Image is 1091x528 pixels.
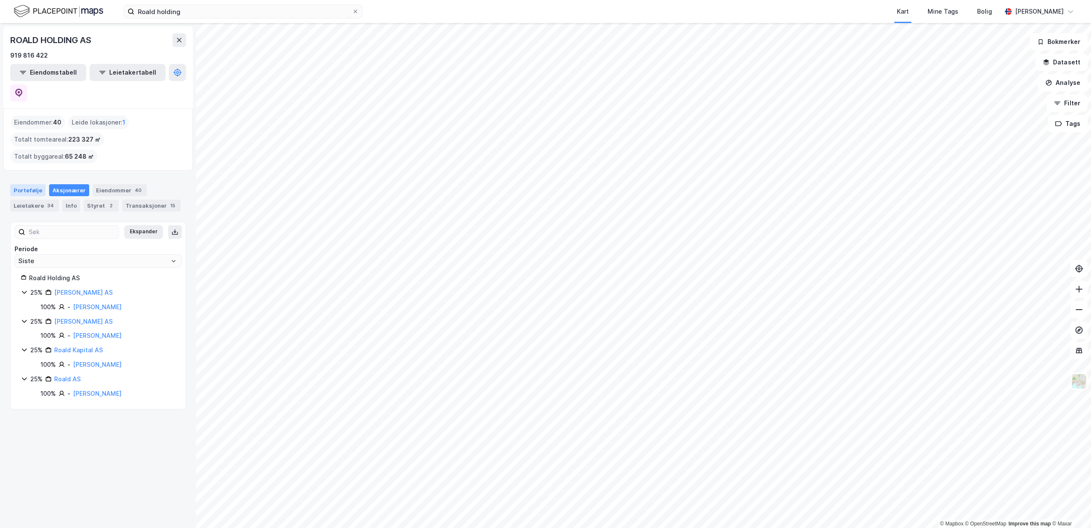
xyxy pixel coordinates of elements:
div: Totalt tomteareal : [11,133,104,146]
div: Roald Holding AS [29,273,175,283]
div: Totalt byggareal : [11,150,97,163]
a: OpenStreetMap [965,521,1007,527]
div: - [67,302,70,312]
a: Roald Kapital AS [54,346,103,354]
div: Transaksjoner [122,200,180,212]
div: ROALD HOLDING AS [10,33,93,47]
button: Eiendomstabell [10,64,86,81]
div: 25% [30,374,43,384]
div: 40 [133,186,143,194]
a: [PERSON_NAME] [73,361,122,368]
div: Leietakere [10,200,59,212]
div: - [67,360,70,370]
iframe: Chat Widget [1048,487,1091,528]
div: 100% [41,360,56,370]
input: ClearOpen [15,255,181,267]
div: 100% [41,331,56,341]
div: Styret [84,200,119,212]
a: [PERSON_NAME] AS [54,318,113,325]
div: Kontrollprogram for chat [1048,487,1091,528]
span: 65 248 ㎡ [65,151,94,162]
div: Eiendommer : [11,116,65,129]
button: Filter [1047,95,1088,112]
div: 25% [30,345,43,355]
span: 223 327 ㎡ [68,134,101,145]
span: 40 [53,117,61,128]
a: [PERSON_NAME] [73,332,122,339]
button: Leietakertabell [90,64,166,81]
button: Analyse [1038,74,1088,91]
a: Mapbox [940,521,963,527]
button: Ekspander [124,225,163,239]
img: Z [1071,373,1087,389]
div: - [67,331,70,341]
div: Aksjonærer [49,184,89,196]
div: Portefølje [10,184,46,196]
div: [PERSON_NAME] [1015,6,1064,17]
div: 25% [30,287,43,298]
input: Søk [25,226,119,238]
div: 100% [41,389,56,399]
button: Open [170,258,177,264]
div: 34 [46,201,55,210]
div: 919 816 422 [10,50,48,61]
div: Mine Tags [928,6,958,17]
div: 100% [41,302,56,312]
div: Periode [15,244,182,254]
a: [PERSON_NAME] AS [54,289,113,296]
a: Roald AS [54,375,81,383]
button: Bokmerker [1030,33,1088,50]
div: 25% [30,316,43,327]
a: [PERSON_NAME] [73,390,122,397]
div: Eiendommer [93,184,147,196]
div: 15 [169,201,177,210]
div: - [67,389,70,399]
span: 1 [122,117,125,128]
a: [PERSON_NAME] [73,303,122,310]
div: Bolig [977,6,992,17]
div: 2 [107,201,115,210]
div: Info [62,200,80,212]
div: Leide lokasjoner : [68,116,129,129]
img: logo.f888ab2527a4732fd821a326f86c7f29.svg [14,4,103,19]
a: Improve this map [1009,521,1051,527]
input: Søk på adresse, matrikkel, gårdeiere, leietakere eller personer [134,5,352,18]
div: Kart [897,6,909,17]
button: Tags [1048,115,1088,132]
button: Datasett [1036,54,1088,71]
